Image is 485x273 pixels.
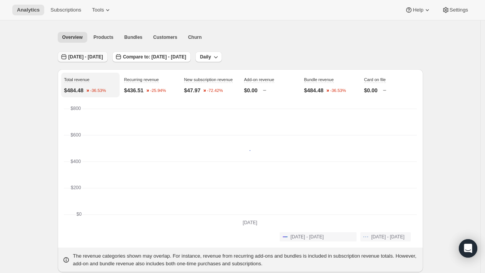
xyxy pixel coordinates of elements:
text: $800 [70,106,81,111]
span: Churn [188,34,202,40]
span: Card on file [364,77,386,82]
p: $47.97 [184,87,201,94]
text: -72.42% [207,88,223,93]
span: Customers [153,34,177,40]
p: $436.51 [124,87,144,94]
span: New subscription revenue [184,77,233,82]
span: Recurring revenue [124,77,159,82]
span: Bundles [124,34,142,40]
span: Analytics [17,7,40,13]
button: Subscriptions [46,5,86,15]
text: [DATE] [243,220,257,225]
text: -36.53% [330,88,346,93]
span: Settings [450,7,468,13]
p: $0.00 [244,87,258,94]
span: Total revenue [64,77,90,82]
p: $0.00 [364,87,378,94]
button: Settings [437,5,473,15]
text: -36.53% [90,88,106,93]
button: Daily [195,52,222,62]
span: [DATE] - [DATE] [371,234,404,240]
button: Tools [87,5,116,15]
p: $484.48 [304,87,324,94]
p: $484.48 [64,87,84,94]
span: Overview [62,34,83,40]
text: $600 [70,132,81,138]
span: Compare to: [DATE] - [DATE] [123,54,186,60]
button: [DATE] - [DATE] [360,232,410,241]
span: Subscriptions [50,7,81,13]
text: $0 [76,211,82,217]
button: Analytics [12,5,44,15]
button: [DATE] - [DATE] [280,232,357,241]
p: The revenue categories shown may overlap. For instance, revenue from recurring add-ons and bundle... [73,252,418,268]
span: [DATE] - [DATE] [68,54,103,60]
button: Help [400,5,435,15]
span: [DATE] - [DATE] [290,234,323,240]
span: Daily [200,54,211,60]
div: Open Intercom Messenger [459,239,477,258]
text: -25.94% [150,88,166,93]
span: Add-on revenue [244,77,274,82]
text: $200 [71,185,81,190]
text: $400 [70,159,81,164]
span: Tools [92,7,104,13]
span: Products [93,34,113,40]
button: [DATE] - [DATE] [58,52,108,62]
span: Bundle revenue [304,77,334,82]
button: Compare to: [DATE] - [DATE] [112,52,191,62]
span: Help [413,7,423,13]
